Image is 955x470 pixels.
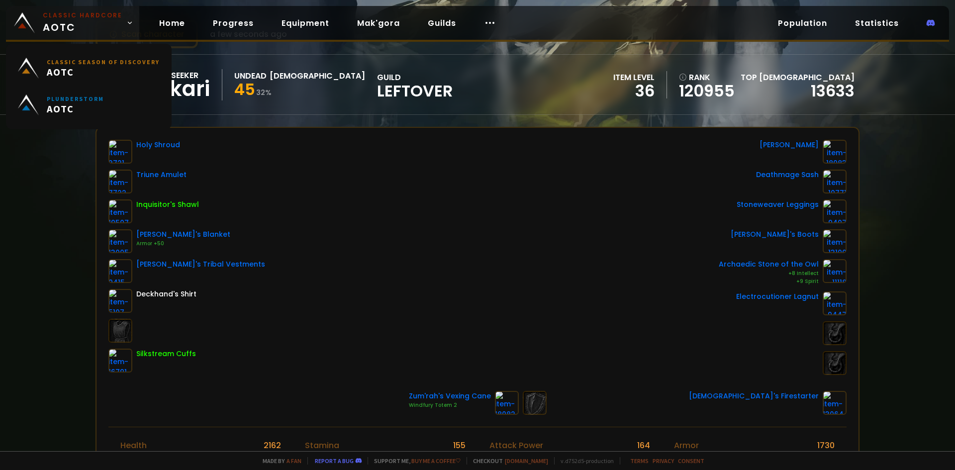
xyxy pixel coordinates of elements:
a: Guilds [420,13,464,33]
a: 13633 [811,80,855,102]
div: Armor +50 [136,240,230,248]
img: item-7722 [108,170,132,193]
div: Deckhand's Shirt [136,289,196,299]
div: Deathmage Sash [756,170,819,180]
div: Inquisitor's Shawl [136,199,199,210]
div: Holy Shroud [136,140,180,150]
div: Attack Power [489,439,543,452]
img: item-13100 [823,229,847,253]
div: Archaedic Stone of the Owl [719,259,819,270]
div: [PERSON_NAME]'s Boots [731,229,819,240]
a: Statistics [847,13,907,33]
a: Equipment [274,13,337,33]
a: Home [151,13,193,33]
img: item-18083 [823,140,847,164]
div: Soulseeker [150,69,210,82]
div: 36 [613,84,655,98]
div: Silkstream Cuffs [136,349,196,359]
div: 2162 [264,439,281,452]
div: 164 [637,439,650,452]
div: rank [679,71,735,84]
a: Report a bug [315,457,354,465]
span: v. d752d5 - production [554,457,614,465]
a: Consent [678,457,704,465]
span: Support me, [368,457,461,465]
div: +9 Spirit [719,278,819,285]
span: AOTC [47,66,160,78]
span: LEFTOVER [377,84,453,98]
div: item level [613,71,655,84]
span: Made by [257,457,301,465]
img: item-9447 [823,291,847,315]
img: item-18082 [495,391,519,415]
div: +8 Intellect [719,270,819,278]
span: Checkout [467,457,548,465]
small: Plunderstorm [47,95,104,102]
div: [PERSON_NAME] [760,140,819,150]
img: item-2721 [108,140,132,164]
a: Classic HardcoreAOTC [6,6,139,40]
div: Electrocutioner Lagnut [736,291,819,302]
a: Population [770,13,835,33]
img: item-11118 [823,259,847,283]
div: Stoneweaver Leggings [737,199,819,210]
div: Zum'rah's Vexing Cane [409,391,491,401]
img: item-13005 [108,229,132,253]
small: 32 % [256,88,272,97]
div: 1730 [817,439,835,452]
img: item-19507 [108,199,132,223]
div: Armor [674,439,699,452]
a: Progress [205,13,262,33]
div: [DEMOGRAPHIC_DATA]'s Firestarter [689,391,819,401]
img: item-5107 [108,289,132,313]
div: [DEMOGRAPHIC_DATA] [270,70,365,82]
a: 120955 [679,84,735,98]
div: Triune Amulet [136,170,187,180]
div: Health [120,439,147,452]
span: [DEMOGRAPHIC_DATA] [759,72,855,83]
span: AOTC [43,11,122,35]
div: Top [741,71,855,84]
img: item-9415 [108,259,132,283]
span: AOTC [47,102,104,115]
img: item-16791 [108,349,132,373]
div: [PERSON_NAME]'s Blanket [136,229,230,240]
a: Classic Season of DiscoveryAOTC [12,50,166,87]
div: Erkari [150,82,210,96]
img: item-9407 [823,199,847,223]
span: 45 [234,78,255,100]
div: 155 [453,439,466,452]
a: a fan [286,457,301,465]
div: Stamina [305,439,339,452]
a: Privacy [653,457,674,465]
div: guild [377,71,453,98]
a: PlunderstormAOTC [12,87,166,123]
img: item-13064 [823,391,847,415]
a: Mak'gora [349,13,408,33]
small: Classic Season of Discovery [47,58,160,66]
a: [DOMAIN_NAME] [505,457,548,465]
img: item-10771 [823,170,847,193]
a: Buy me a coffee [411,457,461,465]
div: Undead [234,70,267,82]
div: [PERSON_NAME]'s Tribal Vestments [136,259,265,270]
div: Windfury Totem 2 [409,401,491,409]
a: Terms [630,457,649,465]
small: Classic Hardcore [43,11,122,20]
